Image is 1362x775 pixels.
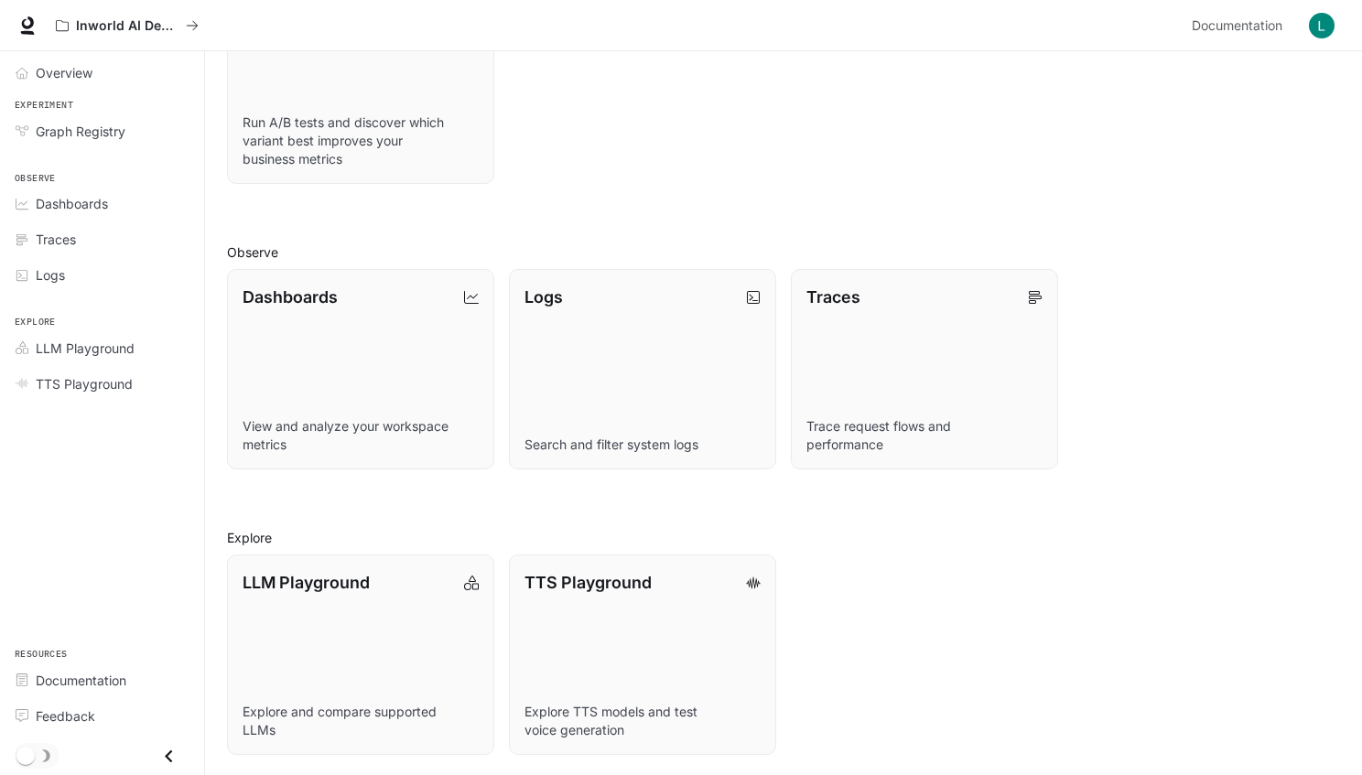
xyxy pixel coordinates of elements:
span: Overview [36,63,92,82]
a: Documentation [7,664,197,696]
a: Overview [7,57,197,89]
a: LogsSearch and filter system logs [509,269,776,469]
a: DashboardsView and analyze your workspace metrics [227,269,494,469]
a: Graph Registry [7,115,197,147]
p: TTS Playground [524,570,652,595]
img: User avatar [1309,13,1335,38]
a: Feedback [7,700,197,732]
p: Dashboards [243,285,338,309]
a: TTS Playground [7,368,197,400]
a: Traces [7,223,197,255]
h2: Explore [227,528,1340,547]
a: Logs [7,259,197,291]
span: Documentation [36,671,126,690]
a: Dashboards [7,188,197,220]
p: Run A/B tests and discover which variant best improves your business metrics [243,113,479,168]
p: LLM Playground [243,570,370,595]
a: TracesTrace request flows and performance [791,269,1058,469]
span: Feedback [36,706,95,726]
p: Search and filter system logs [524,436,761,454]
a: TTS PlaygroundExplore TTS models and test voice generation [509,554,776,755]
a: Documentation [1184,7,1296,44]
p: Explore and compare supported LLMs [243,703,479,739]
a: LLM PlaygroundExplore and compare supported LLMs [227,554,494,755]
span: TTS Playground [36,374,133,393]
span: Dashboards [36,194,108,213]
h2: Observe [227,242,1340,262]
button: Close drawer [148,737,189,775]
span: Dark mode toggle [16,745,35,765]
span: Documentation [1192,15,1282,38]
span: Traces [36,230,76,249]
span: Graph Registry [36,122,125,141]
p: Trace request flows and performance [806,417,1043,454]
p: Logs [524,285,563,309]
p: Traces [806,285,860,309]
button: All workspaces [48,7,207,44]
p: Explore TTS models and test voice generation [524,703,761,739]
p: Inworld AI Demos [76,18,178,34]
button: User avatar [1303,7,1340,44]
span: Logs [36,265,65,285]
span: LLM Playground [36,339,135,358]
a: LLM Playground [7,332,197,364]
p: View and analyze your workspace metrics [243,417,479,454]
